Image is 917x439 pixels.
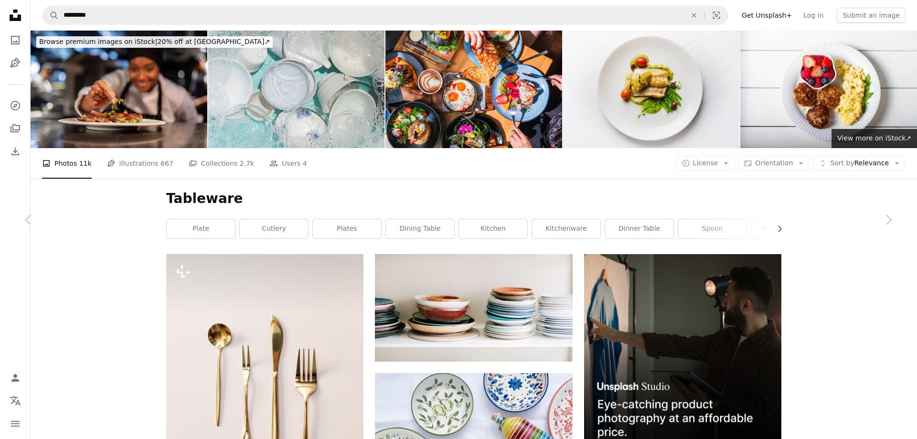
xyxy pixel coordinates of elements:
[313,219,381,238] a: plates
[563,31,740,148] img: Grilled fish served in a fine restaurant with green beans, mash, cherry tomatoes, olives and micr...
[166,398,363,407] a: a set of three forks and two spoons
[6,368,25,387] a: Log in / Sign up
[6,54,25,73] a: Illustrations
[303,158,307,169] span: 4
[693,159,718,167] span: License
[832,129,917,148] a: View more on iStock↗
[860,174,917,266] a: Next
[43,6,59,24] button: Search Unsplash
[39,38,270,45] span: 20% off at [GEOGRAPHIC_DATA] ↗
[107,148,173,179] a: Illustrations 667
[705,6,728,24] button: Visual search
[459,219,527,238] a: kitchen
[751,219,820,238] a: knife and fork
[6,414,25,433] button: Menu
[160,158,173,169] span: 667
[189,148,254,179] a: Collections 2.7k
[42,6,728,25] form: Find visuals sitewide
[167,219,235,238] a: plate
[385,31,562,148] img: Enjoying a brunch together.
[755,159,793,167] span: Orientation
[269,148,307,179] a: Users 4
[683,6,704,24] button: Clear
[31,31,207,148] img: Close-up on a chef decorating a plate at a restaurant
[386,219,454,238] a: dining table
[736,8,798,23] a: Get Unsplash+
[375,303,572,312] a: assorted-color ceramic plates and saucers
[6,31,25,50] a: Photos
[676,156,735,171] button: License
[605,219,673,238] a: dinner table
[6,96,25,115] a: Explore
[6,119,25,138] a: Collections
[208,31,385,148] img: Dishes and bowls in water and bubbles of dishwashing liquid
[240,219,308,238] a: cutlery
[166,190,781,207] h1: Tableware
[678,219,746,238] a: spoon
[837,134,911,142] span: View more on iStock ↗
[738,156,810,171] button: Orientation
[771,219,781,238] button: scroll list to the right
[532,219,600,238] a: kitchenware
[798,8,829,23] a: Log in
[6,391,25,410] button: Language
[740,31,917,148] img: Turkey burgers with scrambled eggs
[6,142,25,161] a: Download History
[813,156,906,171] button: Sort byRelevance
[375,254,572,362] img: assorted-color ceramic plates and saucers
[830,159,889,168] span: Relevance
[39,38,157,45] span: Browse premium images on iStock |
[830,159,854,167] span: Sort by
[240,158,254,169] span: 2.7k
[31,31,278,54] a: Browse premium images on iStock|20% off at [GEOGRAPHIC_DATA]↗
[837,8,906,23] button: Submit an image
